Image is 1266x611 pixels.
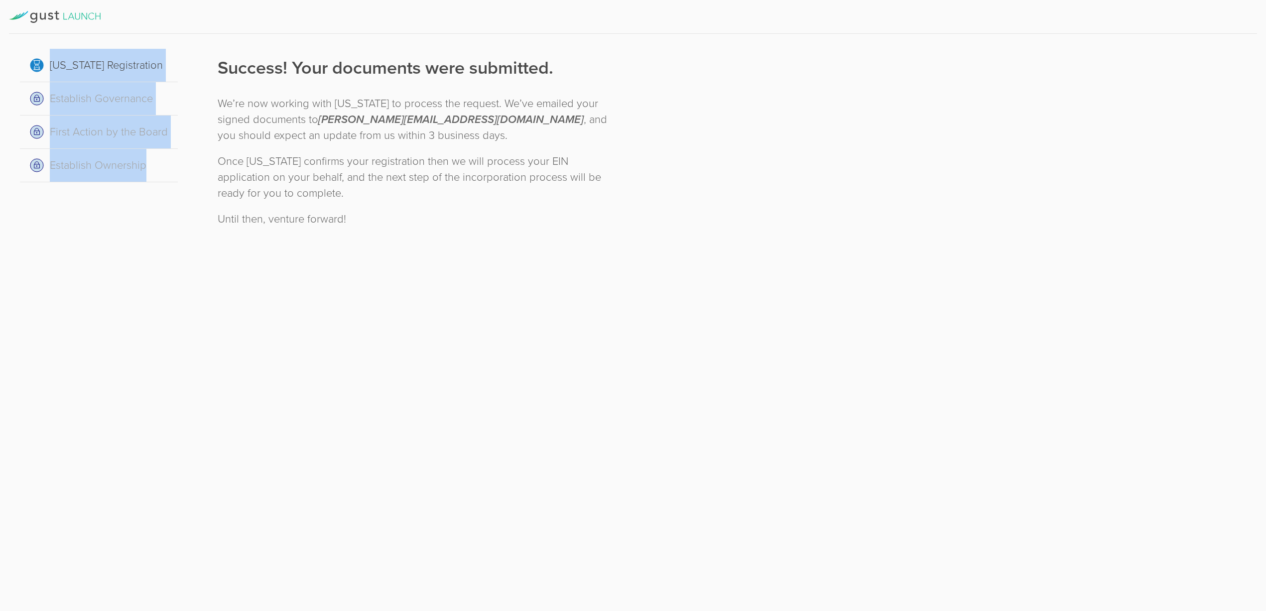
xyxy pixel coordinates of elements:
div: Establish Governance [20,82,178,116]
h1: Success! Your documents were submitted. [218,56,618,81]
iframe: Chat Widget [1216,533,1266,581]
div: We’re now working with [US_STATE] to process the request. We’ve emailed your signed documents to ... [218,96,618,143]
div: First Action by the Board [20,116,178,149]
div: Until then, venture forward! [218,211,618,227]
em: [PERSON_NAME][EMAIL_ADDRESS][DOMAIN_NAME] [318,113,584,126]
div: Establish Ownership [20,149,178,182]
div: Once [US_STATE] confirms your registration then we will process your EIN application on your beha... [218,153,618,201]
div: [US_STATE] Registration [20,49,178,82]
